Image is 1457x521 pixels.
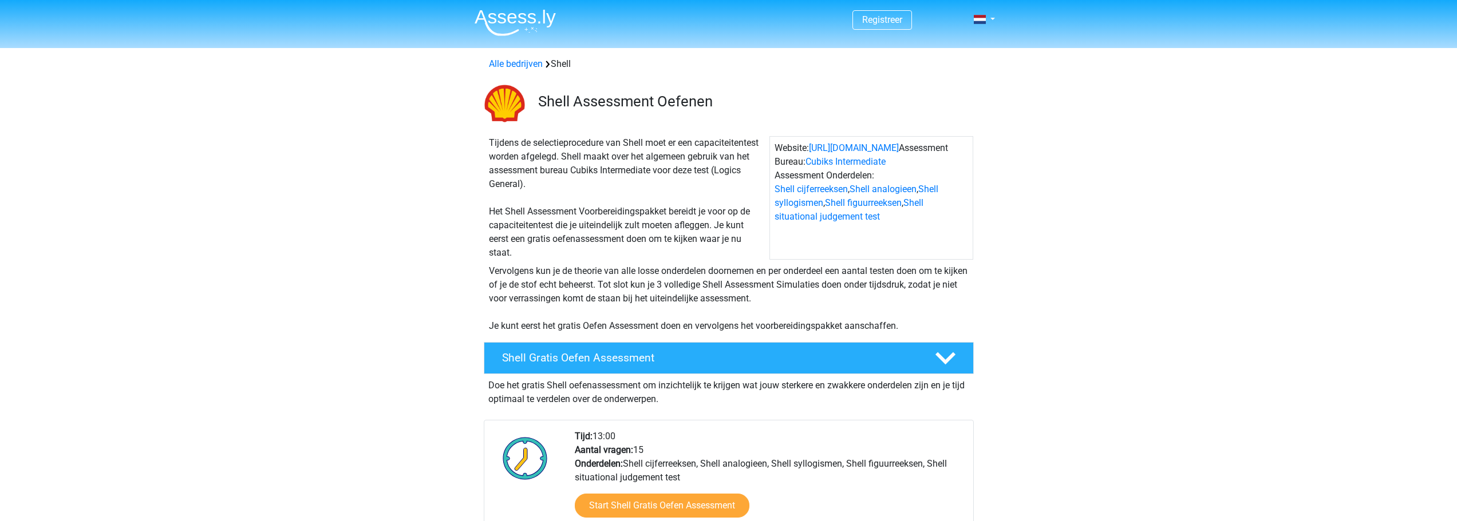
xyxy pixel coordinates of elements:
b: Onderdelen: [575,458,623,469]
a: Registreer [862,14,902,25]
div: Tijdens de selectieprocedure van Shell moet er een capaciteitentest worden afgelegd. Shell maakt ... [484,136,769,260]
a: Shell cijferreeksen [775,184,848,194]
div: Vervolgens kun je de theorie van alle losse onderdelen doornemen en per onderdeel een aantal test... [484,264,973,333]
b: Aantal vragen: [575,444,633,455]
a: Shell Gratis Oefen Assessment [479,342,978,374]
img: Assessly [475,9,556,36]
h3: Shell Assessment Oefenen [538,93,965,110]
div: Shell [484,57,973,71]
a: [URL][DOMAIN_NAME] [809,142,899,153]
img: Klok [496,429,554,487]
a: Start Shell Gratis Oefen Assessment [575,494,749,518]
a: Shell figuurreeksen [825,197,902,208]
a: Shell analogieen [850,184,917,194]
a: Cubiks Intermediate [806,156,886,167]
div: Doe het gratis Shell oefenassessment om inzichtelijk te krijgen wat jouw sterkere en zwakkere ond... [484,374,974,406]
div: Website: Assessment Bureau: Assessment Onderdelen: , , , , [769,136,973,260]
h4: Shell Gratis Oefen Assessment [502,351,917,364]
b: Tijd: [575,431,593,442]
a: Alle bedrijven [489,58,543,69]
